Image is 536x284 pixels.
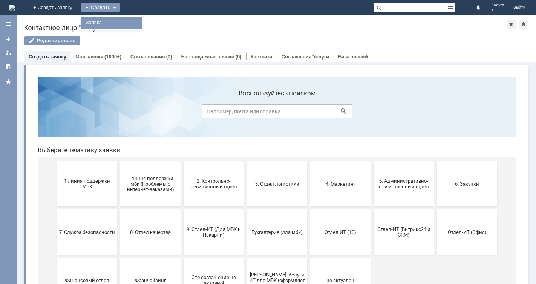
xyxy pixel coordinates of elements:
a: Мои согласования [2,60,14,72]
span: 2. Контрольно-ревизионный отдел [154,107,210,119]
span: 8. Отдел качества [91,158,147,164]
div: (0) [236,54,242,60]
a: Создать заявку [29,54,66,60]
div: (0) [166,54,172,60]
button: 4. Маркетинг [279,90,339,136]
button: Отдел-ИТ (Офис) [405,139,466,184]
button: не актуален [279,187,339,232]
div: Сделать домашней страницей [519,20,528,29]
button: 9. Отдел-ИТ (Для МБК и Пекарни) [152,139,212,184]
label: Воспользуйтесь поиском [170,18,321,26]
span: Франчайзинг [91,206,147,212]
button: Финансовый отдел [25,187,86,232]
button: 6. Закупки [405,90,466,136]
a: Мои заявки [75,54,103,60]
header: Выберите тематику заявки [6,75,485,83]
span: Отдел-ИТ (Офис) [407,158,463,164]
span: Финансовый отдел [28,206,83,212]
span: 1 линия поддержки МБК [28,107,83,119]
div: Контактное лицо "Калуга 7" [24,24,507,32]
a: Мои заявки [2,47,14,59]
span: Калуга [492,3,504,8]
a: Перейти на домашнюю страницу [9,5,15,11]
button: [PERSON_NAME]. Услуги ИТ для МБК (оформляет L1) [215,187,276,232]
div: (1000+) [104,54,121,60]
button: Франчайзинг [89,187,149,232]
span: 4. Маркетинг [281,110,337,116]
button: Бухгалтерия (для мбк) [215,139,276,184]
a: Заявка [83,18,140,27]
button: 2. Контрольно-ревизионный отдел [152,90,212,136]
span: Это соглашение не активно! [154,204,210,215]
span: 7. Служба безопасности [28,158,83,164]
button: 8. Отдел качества [89,139,149,184]
a: Согласования [130,54,165,60]
a: Создать заявку [2,33,14,45]
span: Расширенный поиск [447,3,455,11]
a: Соглашения/Услуги [282,54,329,60]
button: 5. Административно-хозяйственный отдел [342,90,402,136]
button: 3. Отдел логистики [215,90,276,136]
a: База знаний [338,54,368,60]
span: 3. Отдел логистики [217,110,273,116]
button: Отдел-ИТ (Битрикс24 и CRM) [342,139,402,184]
button: 1 линия поддержки мбк (Проблемы с интернет-заказами) [89,90,149,136]
span: 7 [492,8,504,12]
span: 5. Административно-хозяйственный отдел [344,107,400,119]
span: Отдел ИТ (1С) [281,158,337,164]
a: Наблюдаемые заявки [181,54,234,60]
div: Добавить в избранное [507,20,516,29]
span: Бухгалтерия (для мбк) [217,158,273,164]
div: Создать [81,3,120,12]
input: Например, почта или справка [170,34,321,47]
img: logo [9,5,15,11]
a: Карточка [251,54,273,60]
button: Это соглашение не активно! [152,187,212,232]
button: Отдел ИТ (1С) [279,139,339,184]
span: 1 линия поддержки мбк (Проблемы с интернет-заказами) [91,104,147,121]
span: 9. Отдел-ИТ (Для МБК и Пекарни) [154,156,210,167]
span: Отдел-ИТ (Битрикс24 и CRM) [344,156,400,167]
span: 6. Закупки [407,110,463,116]
button: 1 линия поддержки МБК [25,90,86,136]
button: 7. Служба безопасности [25,139,86,184]
span: [PERSON_NAME]. Услуги ИТ для МБК (оформляет L1) [217,201,273,218]
span: не актуален [281,206,337,212]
